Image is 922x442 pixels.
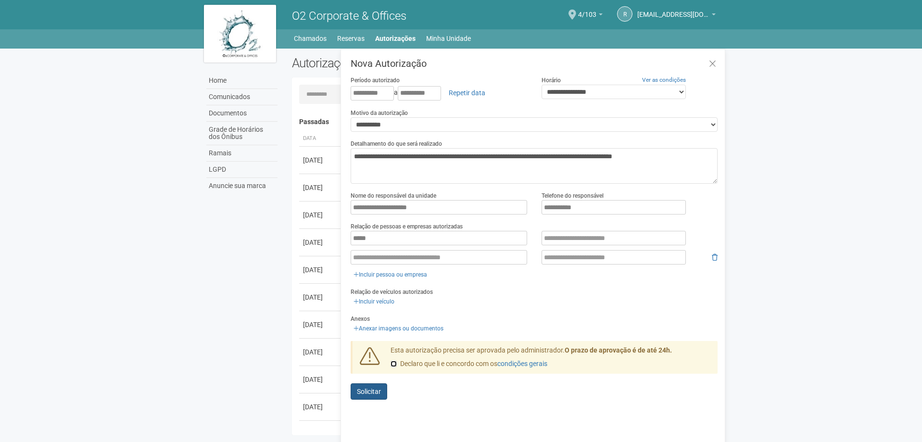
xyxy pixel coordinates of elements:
div: [DATE] [303,347,339,357]
div: [DATE] [303,183,339,192]
div: [DATE] [303,402,339,412]
h2: Autorizações [292,56,498,70]
div: [DATE] [303,320,339,329]
label: Telefone do responsável [542,191,604,200]
a: Autorizações [375,32,416,45]
span: Solicitar [357,388,381,395]
a: condições gerais [497,360,547,367]
a: Ver as condições [642,76,686,83]
th: Data [299,131,342,147]
button: Solicitar [351,383,387,400]
h4: Passadas [299,118,711,126]
input: Declaro que li e concordo com oscondições gerais [391,361,397,367]
label: Declaro que li e concordo com os [391,359,547,369]
a: Documentos [206,105,278,122]
div: [DATE] [303,292,339,302]
div: [DATE] [303,375,339,384]
strong: O prazo de aprovação é de até 24h. [565,346,672,354]
div: [DATE] [303,155,339,165]
a: Repetir data [442,85,492,101]
img: logo.jpg [204,5,276,63]
label: Relação de pessoas e empresas autorizadas [351,222,463,231]
a: [EMAIL_ADDRESS][DOMAIN_NAME] [637,12,716,20]
div: [DATE] [303,265,339,275]
span: riodejaneiro.o2corporate@regus.com [637,1,709,18]
a: LGPD [206,162,278,178]
a: Reservas [337,32,365,45]
label: Detalhamento do que será realizado [351,139,442,148]
div: a [351,85,527,101]
a: 4/103 [578,12,603,20]
a: Minha Unidade [426,32,471,45]
a: r [617,6,632,22]
a: Anexar imagens ou documentos [351,323,446,334]
a: Chamados [294,32,327,45]
label: Motivo da autorização [351,109,408,117]
label: Relação de veículos autorizados [351,288,433,296]
div: Esta autorização precisa ser aprovada pelo administrador. [383,346,718,374]
label: Anexos [351,315,370,323]
a: Anuncie sua marca [206,178,278,194]
a: Comunicados [206,89,278,105]
span: O2 Corporate & Offices [292,9,406,23]
label: Horário [542,76,561,85]
h3: Nova Autorização [351,59,718,68]
div: [DATE] [303,238,339,247]
a: Grade de Horários dos Ônibus [206,122,278,145]
a: Home [206,73,278,89]
label: Período autorizado [351,76,400,85]
div: [DATE] [303,210,339,220]
i: Remover [712,254,718,261]
a: Ramais [206,145,278,162]
a: Incluir veículo [351,296,397,307]
label: Nome do responsável da unidade [351,191,436,200]
span: 4/103 [578,1,596,18]
a: Incluir pessoa ou empresa [351,269,430,280]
